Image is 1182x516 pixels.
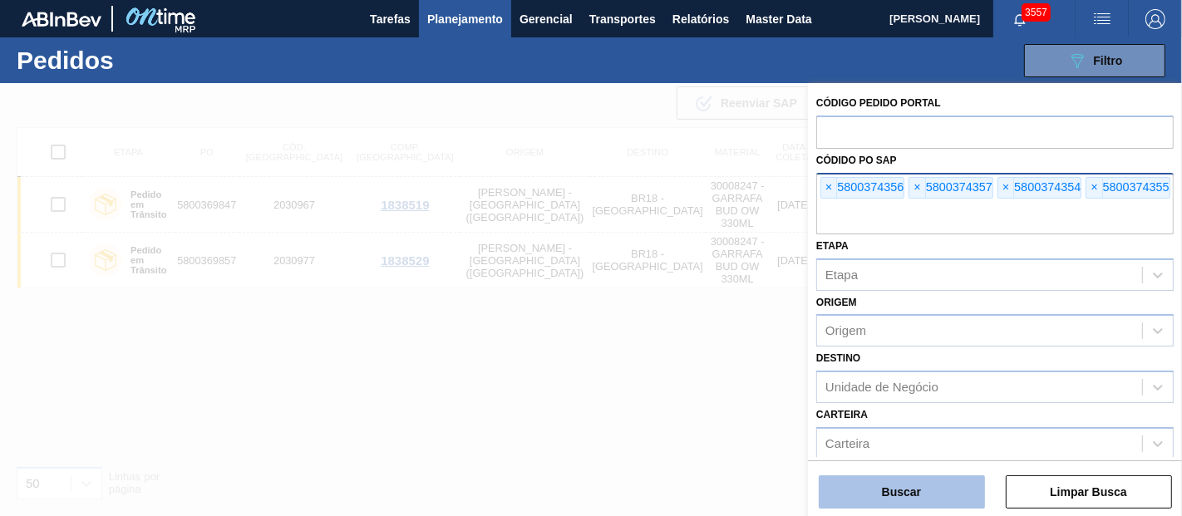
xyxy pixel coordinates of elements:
div: 5800374357 [909,177,992,199]
span: Gerencial [520,9,573,29]
div: Etapa [825,268,858,282]
button: Filtro [1024,44,1165,77]
span: × [821,178,837,198]
span: Relatórios [672,9,729,29]
span: × [909,178,925,198]
button: Notificações [993,7,1047,31]
div: 5800374356 [820,177,904,199]
label: Código Pedido Portal [816,97,941,109]
label: Carteira [816,409,868,420]
span: 3557 [1022,3,1051,22]
label: Etapa [816,240,849,252]
img: TNhmsLtSVTkK8tSr43FrP2fwEKptu5GPRR3wAAAABJRU5ErkJggg== [22,12,101,27]
div: Unidade de Negócio [825,381,938,395]
img: Logout [1145,9,1165,29]
span: Master Data [746,9,811,29]
span: Filtro [1094,54,1123,67]
h1: Pedidos [17,51,252,70]
span: Transportes [589,9,656,29]
span: Planejamento [427,9,503,29]
label: Origem [816,297,857,308]
div: 5800374355 [1086,177,1170,199]
div: Carteira [825,436,869,450]
img: userActions [1092,9,1112,29]
label: Destino [816,352,860,364]
div: Origem [825,324,866,338]
label: Códido PO SAP [816,155,897,166]
span: × [998,178,1014,198]
span: Tarefas [370,9,411,29]
span: × [1086,178,1102,198]
div: 5800374354 [997,177,1081,199]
